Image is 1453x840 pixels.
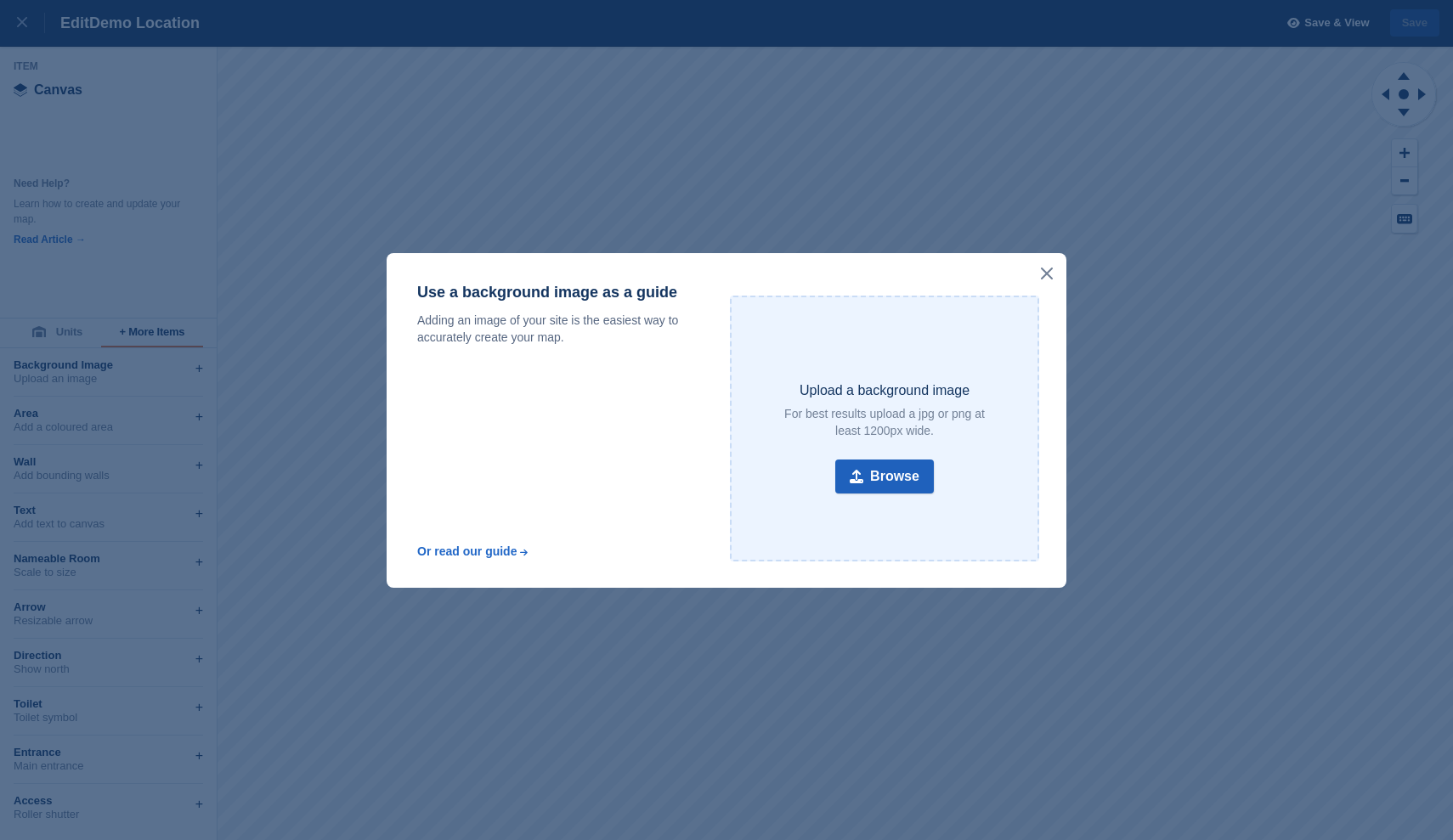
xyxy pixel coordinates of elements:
p: Upload a background image [800,382,970,398]
p: Use a background image as a guide [417,284,699,302]
p: For best results upload a jpg or png at least 1200px wide. [778,405,991,439]
button: Browse [835,459,934,493]
p: Adding an image of your site is the easiest way to accurately create your map. [417,312,699,346]
a: Or read our guide [417,544,529,558]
